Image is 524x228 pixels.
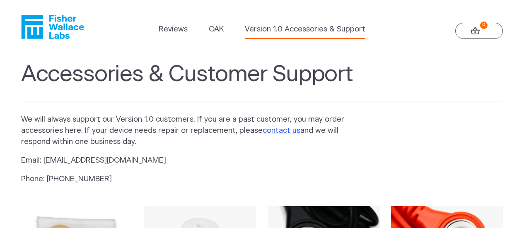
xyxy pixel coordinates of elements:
a: Reviews [159,24,188,35]
p: We will always support our Version 1.0 customers. If you are a past customer, you may order acces... [21,114,359,148]
a: OAK [209,24,224,35]
h1: Accessories & Customer Support [21,61,503,101]
p: Email: [EMAIL_ADDRESS][DOMAIN_NAME] [21,155,359,166]
a: 0 [455,23,503,39]
a: Version 1.0 Accessories & Support [245,24,365,35]
strong: 0 [480,22,488,29]
p: Phone: [PHONE_NUMBER] [21,174,359,185]
a: Fisher Wallace [21,15,84,39]
a: contact us [263,127,300,134]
